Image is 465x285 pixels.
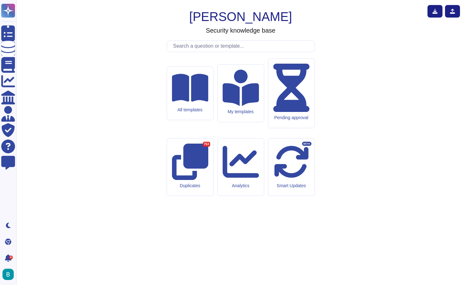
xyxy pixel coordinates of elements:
div: 763 [203,142,210,147]
div: BETA [302,142,311,146]
img: user [3,269,14,280]
h3: Security knowledge base [206,27,275,34]
h1: [PERSON_NAME] [189,9,292,24]
input: Search a question or template... [170,41,315,52]
div: Pending approval [273,115,310,120]
div: Analytics [223,183,259,188]
div: All templates [172,107,208,113]
div: 9+ [9,256,13,259]
div: Smart Updates [273,183,310,188]
div: My templates [223,109,259,114]
button: user [1,267,18,281]
div: Duplicates [172,183,208,188]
